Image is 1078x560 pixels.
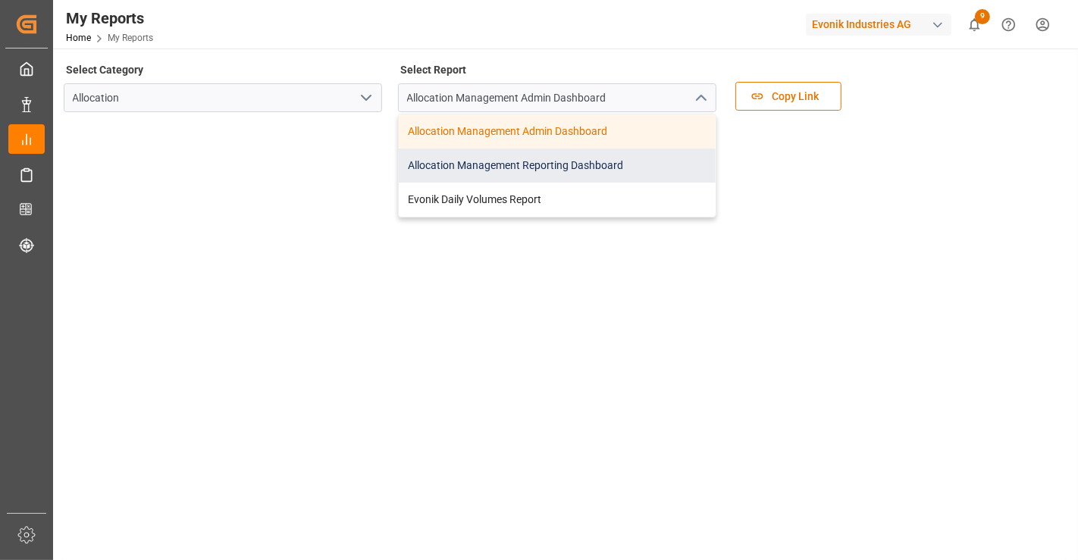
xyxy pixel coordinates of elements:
[992,8,1026,42] button: Help Center
[975,9,990,24] span: 9
[398,83,716,112] input: Type to search/select
[64,83,382,112] input: Type to search/select
[398,59,469,80] label: Select Report
[354,86,377,110] button: open menu
[806,14,951,36] div: Evonik Industries AG
[735,82,841,111] button: Copy Link
[806,10,957,39] button: Evonik Industries AG
[64,59,146,80] label: Select Category
[764,89,826,105] span: Copy Link
[399,183,716,217] div: Evonik Daily Volumes Report
[688,86,711,110] button: close menu
[66,33,91,43] a: Home
[399,114,716,149] div: Allocation Management Admin Dashboard
[399,149,716,183] div: Allocation Management Reporting Dashboard
[66,7,153,30] div: My Reports
[957,8,992,42] button: show 9 new notifications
